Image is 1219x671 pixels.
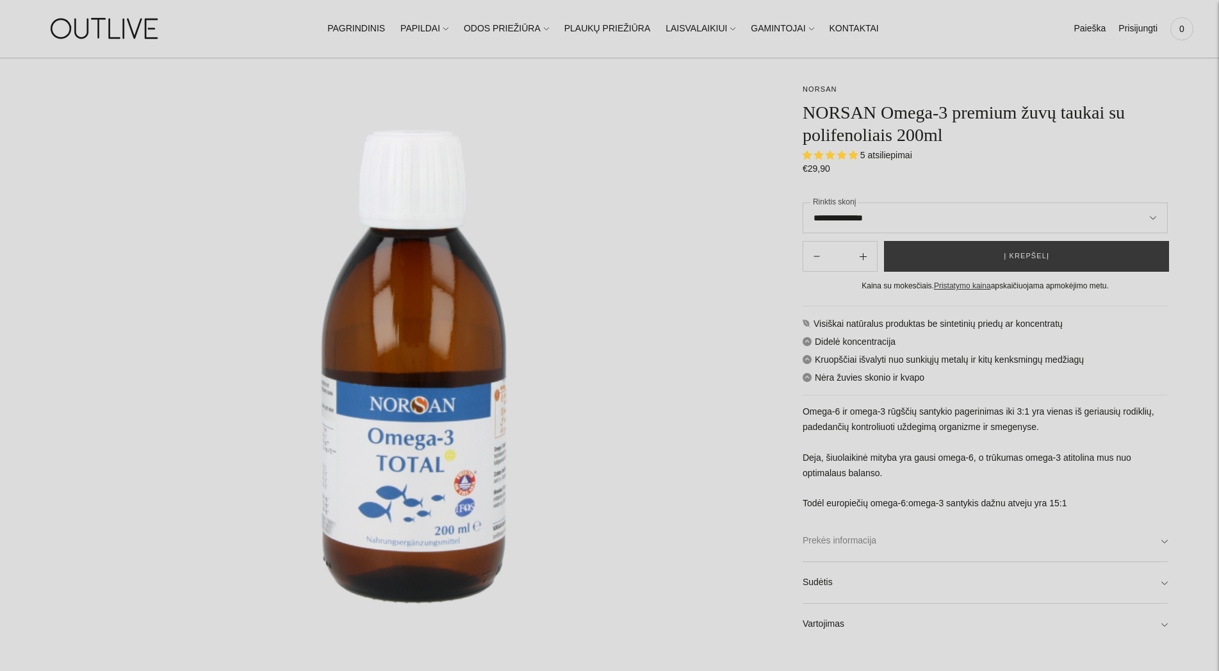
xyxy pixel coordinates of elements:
[803,404,1168,512] p: Omega-6 ir omega-3 rūgščių santykio pagerinimas iki 3:1 yra vienas iš geriausių rodiklių, padedan...
[803,306,1168,645] div: Visiškai natūralus produktas be sintetinių priedų ar koncentratų Didelė koncentracija Kruopščiai ...
[666,15,735,43] a: LAISVALAIKIUI
[830,247,849,266] input: Product quantity
[327,15,385,43] a: PAGRINDINIS
[803,150,860,160] span: 5.00 stars
[1004,250,1049,263] span: Į krepšelį
[1118,15,1158,43] a: Prisijungti
[884,241,1169,272] button: Į krepšelį
[400,15,448,43] a: PAPILDAI
[1170,15,1193,43] a: 0
[803,101,1168,146] h1: NORSAN Omega-3 premium žuvų taukai su polifenoliais 200ml
[803,163,830,174] span: €29,90
[1173,20,1191,38] span: 0
[803,562,1168,603] a: Sudėtis
[803,520,1168,561] a: Prekės informacija
[860,150,912,160] span: 5 atsiliepimai
[464,15,549,43] a: ODOS PRIEŽIŪRA
[849,241,877,272] button: Subtract product quantity
[829,15,878,43] a: KONTAKTAI
[751,15,814,43] a: GAMINTOJAI
[803,241,830,272] button: Add product quantity
[1074,15,1106,43] a: Paieška
[934,281,991,290] a: Pristatymo kaina
[803,604,1168,645] a: Vartojimas
[803,279,1168,293] div: Kaina su mokesčiais. apskaičiuojama apmokėjimo metu.
[564,15,651,43] a: PLAUKŲ PRIEŽIŪRA
[26,6,186,51] img: OUTLIVE
[803,85,837,93] a: NORSAN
